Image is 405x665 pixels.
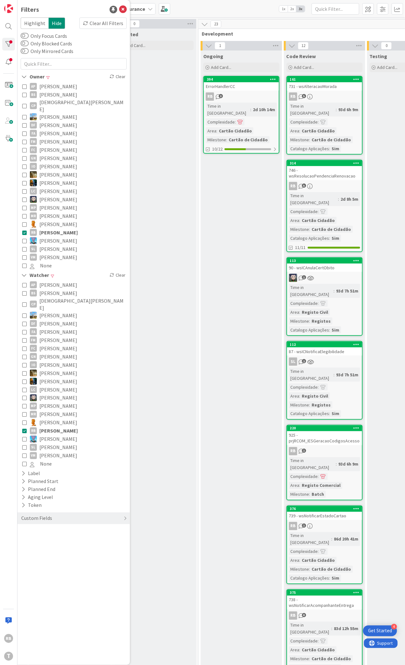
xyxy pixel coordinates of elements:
[287,426,362,431] div: 220
[219,94,223,98] span: 3
[318,384,319,391] span: :
[39,281,77,289] span: [PERSON_NAME]
[39,82,77,91] span: [PERSON_NAME]
[39,99,125,113] span: [DEMOGRAPHIC_DATA][PERSON_NAME]
[206,118,235,125] div: Complexidade
[290,426,362,431] div: 220
[30,163,37,170] div: IO
[287,590,362,610] div: 375738 - wsNotificarAcompanhanteEntrega
[30,254,37,261] div: VM
[287,596,362,610] div: 738 - wsNotificarAcompanhanteEntrega
[252,106,277,113] div: 2d 10h 14m
[22,452,125,460] button: VM [PERSON_NAME]
[30,320,37,327] div: DF
[39,146,77,154] span: [PERSON_NAME]
[377,64,398,70] span: Add Card...
[30,229,37,236] div: RB
[22,195,125,204] button: LS [PERSON_NAME]
[287,512,362,520] div: 739 - wsNotificarEstadoCartao
[309,226,310,233] span: :
[310,318,333,325] div: Registos
[300,557,337,564] div: Cartão Cidadão
[289,192,338,206] div: Time in [GEOGRAPHIC_DATA]
[289,532,332,546] div: Time in [GEOGRAPHIC_DATA]
[39,377,77,386] span: [PERSON_NAME]
[39,427,78,435] span: [PERSON_NAME]
[22,212,125,220] button: MR [PERSON_NAME]
[318,473,319,480] span: :
[300,217,300,224] span: :
[289,300,318,307] div: Complexidade
[227,136,270,143] div: Cartão de Cidadão
[21,47,73,55] label: Only Mirrored Cards
[39,402,77,410] span: [PERSON_NAME]
[30,337,37,344] div: FM
[332,536,333,543] span: :
[22,204,125,212] button: MP [PERSON_NAME]
[289,182,297,190] div: RB
[310,491,326,498] div: Batch
[300,393,300,400] span: :
[30,188,37,195] div: LC
[289,284,334,298] div: Time in [GEOGRAPHIC_DATA]
[204,77,279,91] div: 394ErrorHandlerCC
[206,103,251,117] div: Time in [GEOGRAPHIC_DATA]
[30,312,37,319] img: DG
[290,161,362,165] div: 314
[289,575,329,582] div: Catalogo Aplicações
[289,401,309,408] div: Milestone
[309,401,310,408] span: :
[287,82,362,91] div: 731 - wsAlteracaoMorada
[30,301,37,308] div: CP
[40,460,52,468] span: None
[289,118,318,125] div: Complexidade
[30,444,37,451] div: SL
[22,179,125,187] button: JC [PERSON_NAME]
[287,274,362,282] div: LS
[302,184,306,188] span: 5
[287,160,363,252] a: 314746 - wsResolucaoPendenciaRenovacaoRBTime in [GEOGRAPHIC_DATA]:2d 8h 5mComplexidade:Area:Cartã...
[309,566,310,573] span: :
[21,40,29,47] button: Only Blocked Cards
[22,328,125,336] button: FA [PERSON_NAME]
[30,427,37,434] div: RB
[309,491,310,498] span: :
[330,145,341,152] div: Sim
[289,208,318,215] div: Complexidade
[289,358,297,366] div: SL
[290,342,362,347] div: 112
[211,64,231,70] span: Add Card...
[21,58,127,70] input: Quick Filter...
[39,410,77,419] span: [PERSON_NAME]
[22,261,125,270] button: None
[39,328,77,336] span: [PERSON_NAME]
[39,179,77,187] span: [PERSON_NAME]
[287,182,362,190] div: RB
[22,394,125,402] button: LS [PERSON_NAME]
[295,244,306,251] span: 11/11
[289,557,300,564] div: Area
[39,162,77,171] span: [PERSON_NAME]
[22,435,125,443] button: SF [PERSON_NAME]
[300,482,300,489] span: :
[39,154,77,162] span: [PERSON_NAME]
[289,274,297,282] img: LS
[30,91,37,98] div: BS
[30,122,37,129] div: DF
[287,431,362,445] div: 925 - prjRCOM_IESGeracaoCodigosAcesso
[287,257,363,336] a: 11390 - wsICAnulaCertObitoLSTime in [GEOGRAPHIC_DATA]:93d 7h 51mComplexidade:Area:Registo CivilMi...
[290,77,362,82] div: 161
[289,368,334,382] div: Time in [GEOGRAPHIC_DATA]
[22,402,125,410] button: MP [PERSON_NAME]
[287,166,362,180] div: 746 - wsResolucaoPendenciaRenovacao
[300,482,342,489] div: Registo Comercial
[39,171,77,179] span: [PERSON_NAME]
[290,591,362,595] div: 375
[290,507,362,511] div: 376
[22,369,125,377] button: JC [PERSON_NAME]
[333,536,360,543] div: 86d 20h 41m
[300,217,337,224] div: Cartão Cidadão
